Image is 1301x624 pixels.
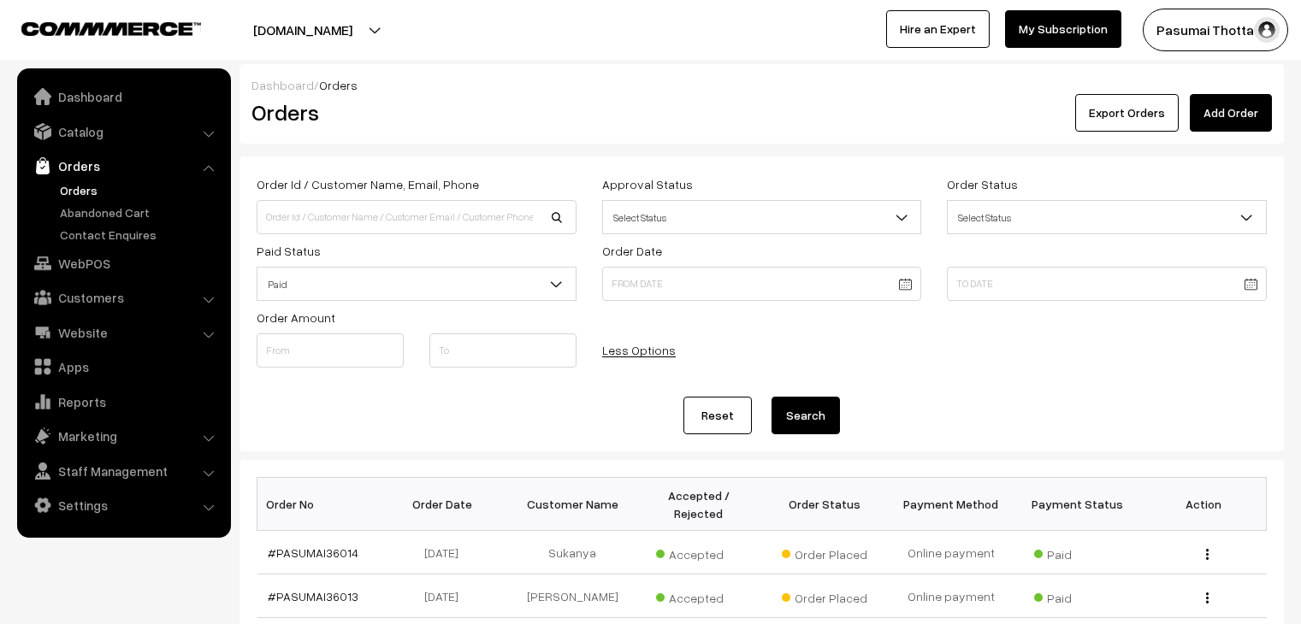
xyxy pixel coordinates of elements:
[772,397,840,434] button: Search
[21,490,225,521] a: Settings
[602,242,662,260] label: Order Date
[429,333,577,368] input: To
[193,9,412,51] button: [DOMAIN_NAME]
[947,175,1018,193] label: Order Status
[21,282,225,313] a: Customers
[21,116,225,147] a: Catalog
[510,531,636,574] td: Sukanya
[947,200,1267,234] span: Select Status
[257,333,404,368] input: From
[602,200,922,234] span: Select Status
[762,478,889,531] th: Order Status
[602,267,922,301] input: From Date
[268,589,358,603] a: #PASUMAI36013
[251,99,575,126] h2: Orders
[683,397,752,434] a: Reset
[636,478,762,531] th: Accepted / Rejected
[56,203,225,221] a: Abandoned Cart
[383,574,510,618] td: [DATE]
[21,248,225,279] a: WebPOS
[510,478,636,531] th: Customer Name
[257,309,335,327] label: Order Amount
[21,421,225,451] a: Marketing
[1005,10,1121,48] a: My Subscription
[656,541,742,563] span: Accepted
[257,478,384,531] th: Order No
[656,585,742,607] span: Accepted
[21,17,171,38] a: COMMMERCE
[948,203,1266,233] span: Select Status
[888,574,1014,618] td: Online payment
[21,351,225,382] a: Apps
[603,203,921,233] span: Select Status
[21,317,225,348] a: Website
[782,541,867,563] span: Order Placed
[1140,478,1267,531] th: Action
[1034,541,1120,563] span: Paid
[21,150,225,181] a: Orders
[602,175,693,193] label: Approval Status
[21,386,225,417] a: Reports
[1206,549,1209,560] img: Menu
[383,478,510,531] th: Order Date
[268,545,358,560] a: #PASUMAI36014
[888,531,1014,574] td: Online payment
[1014,478,1141,531] th: Payment Status
[257,175,479,193] label: Order Id / Customer Name, Email, Phone
[602,343,676,357] a: Less Options
[1075,94,1179,132] button: Export Orders
[888,478,1014,531] th: Payment Method
[782,585,867,607] span: Order Placed
[257,269,576,299] span: Paid
[21,81,225,112] a: Dashboard
[251,76,1272,94] div: /
[1254,17,1280,43] img: user
[56,181,225,199] a: Orders
[319,78,358,92] span: Orders
[56,226,225,244] a: Contact Enquires
[251,78,314,92] a: Dashboard
[510,574,636,618] td: [PERSON_NAME]
[1143,9,1288,51] button: Pasumai Thotta…
[947,267,1267,301] input: To Date
[1206,592,1209,603] img: Menu
[21,456,225,486] a: Staff Management
[21,22,201,35] img: COMMMERCE
[886,10,990,48] a: Hire an Expert
[383,531,510,574] td: [DATE]
[257,242,321,260] label: Paid Status
[257,200,577,234] input: Order Id / Customer Name / Customer Email / Customer Phone
[1190,94,1272,132] a: Add Order
[1034,585,1120,607] span: Paid
[257,267,577,301] span: Paid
